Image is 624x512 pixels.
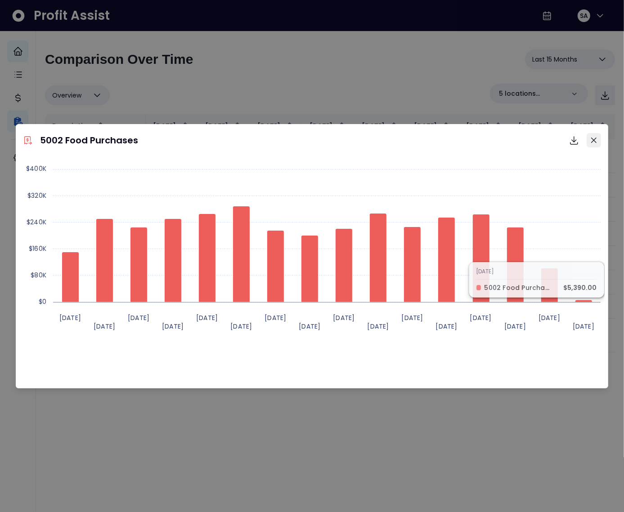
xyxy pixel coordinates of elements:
[27,191,46,200] text: $320K
[230,322,252,331] text: [DATE]
[27,218,46,227] text: $240K
[299,322,320,331] text: [DATE]
[435,322,457,331] text: [DATE]
[162,322,184,331] text: [DATE]
[565,131,583,149] button: Download options
[573,322,594,331] text: [DATE]
[401,313,423,322] text: [DATE]
[265,313,286,322] text: [DATE]
[538,313,560,322] text: [DATE]
[94,322,115,331] text: [DATE]
[367,322,389,331] text: [DATE]
[470,313,491,322] text: [DATE]
[333,313,355,322] text: [DATE]
[504,322,525,331] text: [DATE]
[26,164,46,173] text: $400K
[59,313,81,322] text: [DATE]
[31,271,46,280] text: $80K
[196,313,218,322] text: [DATE]
[40,134,138,147] p: 5002 Food Purchases
[587,133,601,147] button: Close
[38,297,46,306] text: $0
[29,244,46,253] text: $160K
[128,313,149,322] text: [DATE]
